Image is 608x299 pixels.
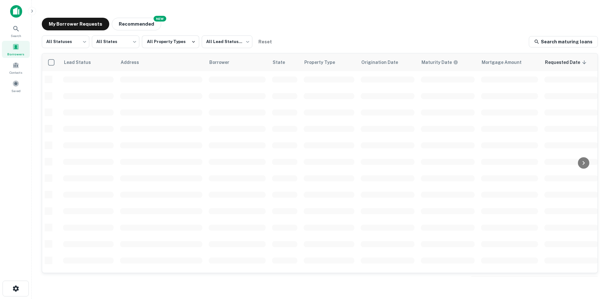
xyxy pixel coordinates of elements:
[9,70,22,75] span: Contacts
[209,59,237,66] span: Borrower
[545,59,588,66] span: Requested Date
[202,34,252,50] div: All Lead Statuses
[529,36,598,47] a: Search maturing loans
[2,22,30,40] a: Search
[421,59,466,66] span: Maturity dates displayed may be estimated. Please contact the lender for the most accurate maturi...
[2,78,30,95] a: Saved
[42,18,109,30] button: My Borrower Requests
[60,53,117,71] th: Lead Status
[304,59,343,66] span: Property Type
[421,59,452,66] h6: Maturity Date
[11,88,21,93] span: Saved
[301,53,358,71] th: Property Type
[273,59,293,66] span: State
[11,33,21,38] span: Search
[10,5,22,18] img: capitalize-icon.png
[2,59,30,76] a: Contacts
[112,18,161,30] button: Recommended
[42,34,89,50] div: All Statuses
[64,59,99,66] span: Lead Status
[206,53,269,71] th: Borrower
[92,34,139,50] div: All States
[121,59,147,66] span: Address
[117,53,206,71] th: Address
[255,35,275,48] button: Reset
[576,248,608,279] iframe: Chat Widget
[421,59,458,66] div: Maturity dates displayed may be estimated. Please contact the lender for the most accurate maturi...
[358,53,418,71] th: Origination Date
[269,53,301,71] th: State
[541,53,601,71] th: Requested Date
[478,53,541,71] th: Mortgage Amount
[418,53,478,71] th: Maturity dates displayed may be estimated. Please contact the lender for the most accurate maturi...
[142,35,199,48] button: All Property Types
[2,41,30,58] a: Borrowers
[154,16,166,22] div: NEW
[361,59,406,66] span: Origination Date
[482,59,530,66] span: Mortgage Amount
[7,52,24,57] span: Borrowers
